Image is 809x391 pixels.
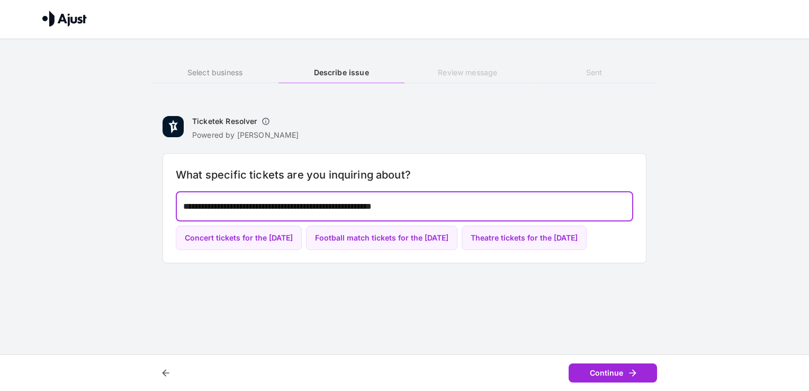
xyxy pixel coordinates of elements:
[192,116,257,127] h6: Ticketek Resolver
[152,67,278,78] h6: Select business
[404,67,531,78] h6: Review message
[462,226,587,251] button: Theatre tickets for the [DATE]
[569,363,657,383] button: Continue
[306,226,457,251] button: Football match tickets for the [DATE]
[192,130,299,140] p: Powered by [PERSON_NAME]
[176,226,302,251] button: Concert tickets for the [DATE]
[163,116,184,137] img: Ticketek
[42,11,87,26] img: Ajust
[278,67,404,78] h6: Describe issue
[531,67,657,78] h6: Sent
[176,166,633,183] h6: What specific tickets are you inquiring about?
